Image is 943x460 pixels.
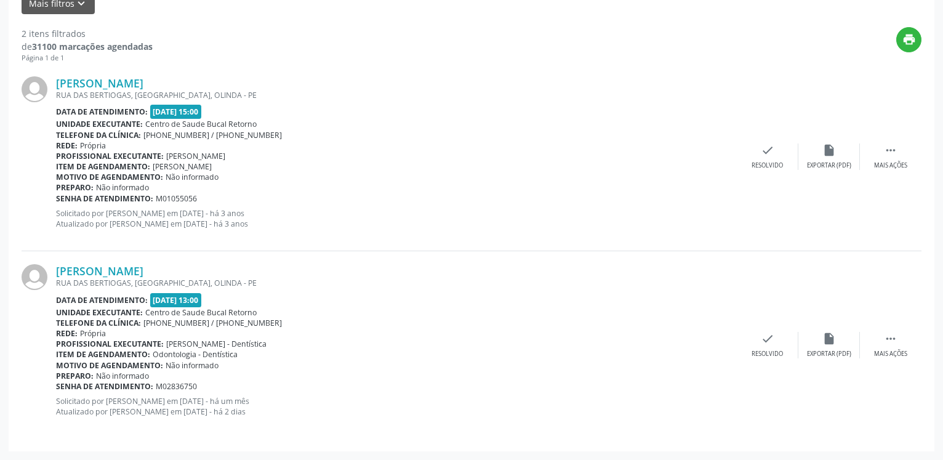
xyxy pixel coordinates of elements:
[56,360,163,371] b: Motivo de agendamento:
[807,350,851,358] div: Exportar (PDF)
[166,360,219,371] span: Não informado
[153,349,238,360] span: Odontologia - Dentística
[56,349,150,360] b: Item de agendamento:
[156,193,197,204] span: M01055056
[22,27,153,40] div: 2 itens filtrados
[56,193,153,204] b: Senha de atendimento:
[56,208,737,229] p: Solicitado por [PERSON_NAME] em [DATE] - há 3 anos Atualizado por [PERSON_NAME] em [DATE] - há 3 ...
[752,350,783,358] div: Resolvido
[22,40,153,53] div: de
[56,318,141,328] b: Telefone da clínica:
[96,182,149,193] span: Não informado
[56,161,150,172] b: Item de agendamento:
[56,307,143,318] b: Unidade executante:
[145,307,257,318] span: Centro de Saude Bucal Retorno
[166,151,225,161] span: [PERSON_NAME]
[143,130,282,140] span: [PHONE_NUMBER] / [PHONE_NUMBER]
[874,161,907,170] div: Mais ações
[56,107,148,117] b: Data de atendimento:
[56,182,94,193] b: Preparo:
[56,396,737,417] p: Solicitado por [PERSON_NAME] em [DATE] - há um mês Atualizado por [PERSON_NAME] em [DATE] - há 2 ...
[874,350,907,358] div: Mais ações
[22,264,47,290] img: img
[56,90,737,100] div: RUA DAS BERTIOGAS, [GEOGRAPHIC_DATA], OLINDA - PE
[166,172,219,182] span: Não informado
[22,53,153,63] div: Página 1 de 1
[807,161,851,170] div: Exportar (PDF)
[56,119,143,129] b: Unidade executante:
[752,161,783,170] div: Resolvido
[150,293,202,307] span: [DATE] 13:00
[153,161,212,172] span: [PERSON_NAME]
[56,278,737,288] div: RUA DAS BERTIOGAS, [GEOGRAPHIC_DATA], OLINDA - PE
[150,105,202,119] span: [DATE] 15:00
[56,140,78,151] b: Rede:
[56,76,143,90] a: [PERSON_NAME]
[822,143,836,157] i: insert_drive_file
[22,76,47,102] img: img
[761,332,774,345] i: check
[80,328,106,339] span: Própria
[32,41,153,52] strong: 31100 marcações agendadas
[145,119,257,129] span: Centro de Saude Bucal Retorno
[166,339,267,349] span: [PERSON_NAME] - Dentística
[56,130,141,140] b: Telefone da clínica:
[96,371,149,381] span: Não informado
[884,143,897,157] i: 
[896,27,921,52] button: print
[56,381,153,392] b: Senha de atendimento:
[761,143,774,157] i: check
[56,328,78,339] b: Rede:
[143,318,282,328] span: [PHONE_NUMBER] / [PHONE_NUMBER]
[56,339,164,349] b: Profissional executante:
[902,33,916,46] i: print
[56,172,163,182] b: Motivo de agendamento:
[56,151,164,161] b: Profissional executante:
[156,381,197,392] span: M02836750
[56,371,94,381] b: Preparo:
[822,332,836,345] i: insert_drive_file
[56,295,148,305] b: Data de atendimento:
[56,264,143,278] a: [PERSON_NAME]
[884,332,897,345] i: 
[80,140,106,151] span: Própria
